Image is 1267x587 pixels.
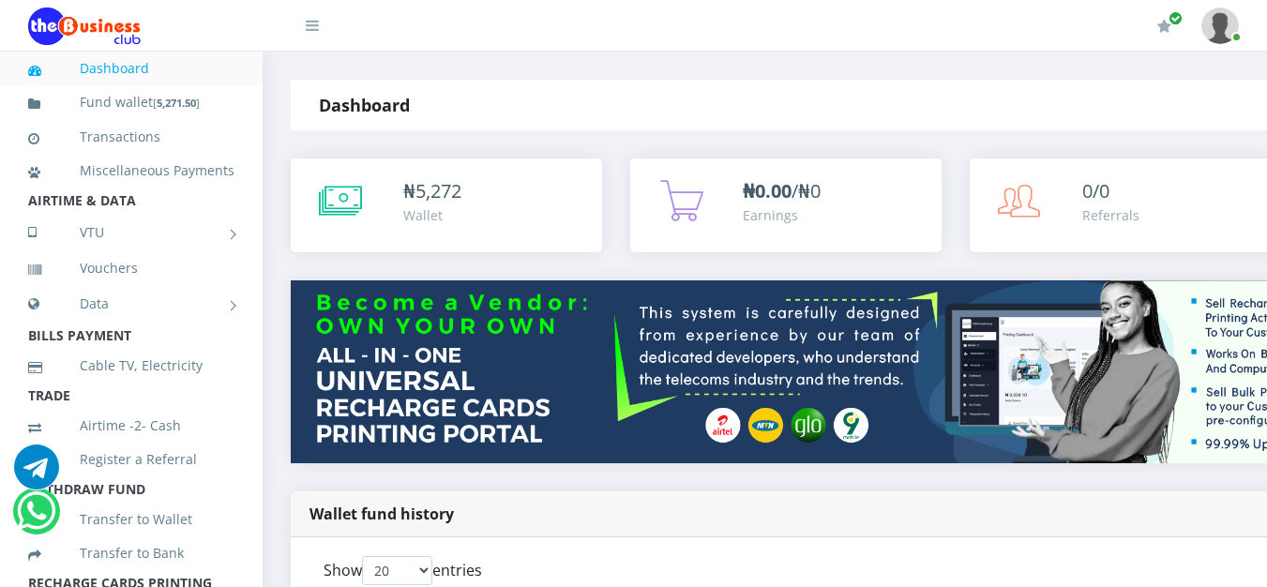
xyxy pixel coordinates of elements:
b: ₦0.00 [743,178,792,203]
div: Wallet [403,205,461,225]
a: Chat for support [17,503,55,534]
a: Dashboard [28,47,234,90]
span: 5,272 [415,178,461,203]
a: VTU [28,209,234,256]
select: Showentries [362,556,432,585]
span: /₦0 [743,178,821,203]
a: Transfer to Bank [28,532,234,575]
a: ₦5,272 Wallet [291,158,602,252]
a: ₦0.00/₦0 Earnings [630,158,942,252]
img: Logo [28,8,141,45]
span: Renew/Upgrade Subscription [1169,11,1183,25]
span: 0/0 [1082,178,1109,203]
b: 5,271.50 [157,96,196,110]
strong: Dashboard [319,94,410,116]
a: Data [28,280,234,327]
a: Miscellaneous Payments [28,149,234,192]
a: Vouchers [28,247,234,290]
div: ₦ [403,177,461,205]
label: Show entries [324,556,482,585]
a: Transactions [28,115,234,158]
a: Register a Referral [28,438,234,481]
a: Transfer to Wallet [28,498,234,541]
strong: Wallet fund history [309,504,454,524]
i: Renew/Upgrade Subscription [1157,19,1171,34]
div: Referrals [1082,205,1139,225]
a: Fund wallet[5,271.50] [28,81,234,125]
small: [ ] [153,96,200,110]
a: Cable TV, Electricity [28,344,234,387]
a: Airtime -2- Cash [28,404,234,447]
a: Chat for support [14,459,59,489]
div: Earnings [743,205,821,225]
img: User [1201,8,1239,44]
